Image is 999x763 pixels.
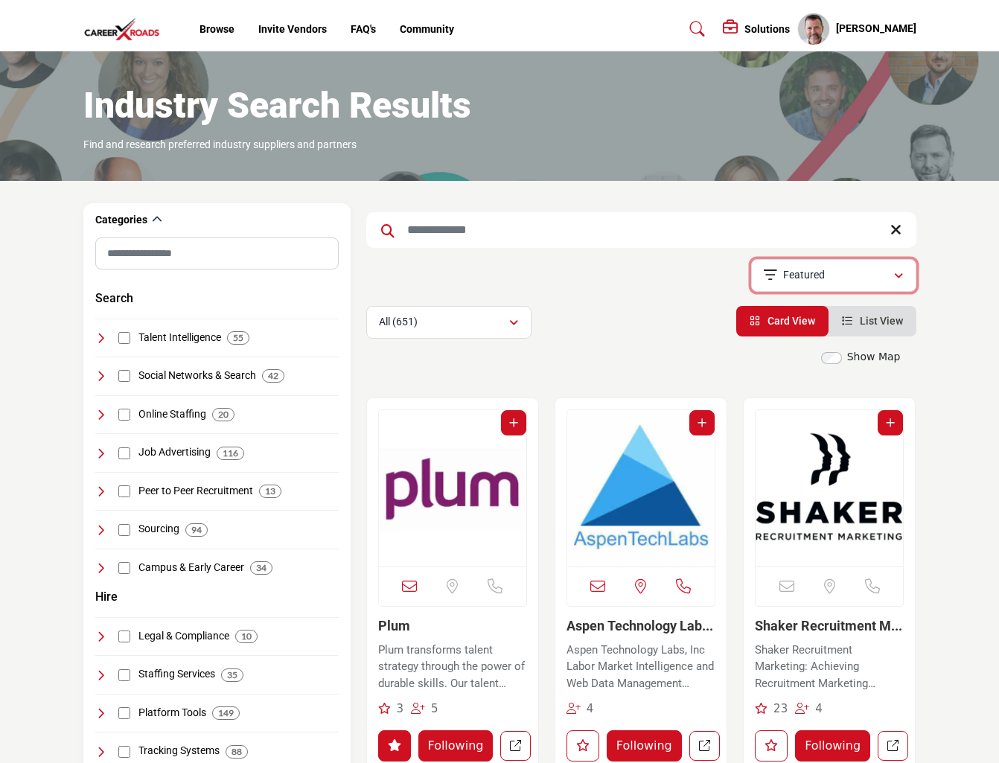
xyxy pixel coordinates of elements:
input: Select Peer to Peer Recruitment checkbox [118,485,130,497]
a: Search [675,17,715,41]
li: Card View [736,306,829,336]
h5: Solutions [744,22,790,36]
b: 34 [256,563,266,573]
button: Search [95,290,133,307]
b: 10 [241,631,252,642]
div: 149 Results For Platform Tools [212,706,240,720]
li: List View [829,306,916,336]
input: Select Platform Tools checkbox [118,707,130,719]
a: Open plum in new tab [500,731,531,762]
b: 149 [218,708,234,718]
a: Aspen Technology Lab... [566,618,713,633]
b: 13 [265,486,275,497]
div: 35 Results For Staffing Services [221,668,243,682]
a: Browse [200,23,234,35]
div: 116 Results For Job Advertising [217,447,244,460]
b: 42 [268,371,278,381]
a: Open shaker-recruitment-marketing in new tab [878,731,908,762]
a: Aspen Technology Labs, Inc Labor Market Intelligence and Web Data Management Aspen Technology Lab... [566,638,715,692]
div: Followers [566,700,594,718]
div: 94 Results For Sourcing [185,523,208,537]
i: Recommendations [378,703,391,714]
span: 5 [431,702,438,715]
div: 10 Results For Legal & Compliance [235,630,258,643]
img: Plum [379,410,526,566]
p: Aspen Technology Labs, Inc Labor Market Intelligence and Web Data Management Aspen Technology Lab... [566,642,715,692]
input: Select Social Networks & Search checkbox [118,370,130,382]
h4: Social Networks & Search: Platforms that combine social networking and search capabilities for re... [138,368,256,383]
img: Site Logo [83,17,168,42]
p: Shaker Recruitment Marketing: Achieving Recruitment Marketing Excellence Shaker Recruitment Marke... [755,642,904,692]
button: Like listing [566,730,599,762]
span: 4 [815,702,823,715]
h4: Legal & Compliance: Resources and services ensuring recruitment practices comply with legal and r... [138,629,229,644]
span: List View [860,315,903,327]
div: 55 Results For Talent Intelligence [227,331,249,345]
a: Plum transforms talent strategy through the power of durable skills. Our talent assessment helps ... [378,638,527,692]
button: Following [607,730,682,762]
button: All (651) [366,306,532,339]
h5: [PERSON_NAME] [836,22,916,36]
a: Shaker Recruitment Marketing: Achieving Recruitment Marketing Excellence Shaker Recruitment Marke... [755,638,904,692]
input: Select Staffing Services checkbox [118,669,130,681]
label: Show Map [847,349,901,365]
a: Open aspen-technology-labs in new tab [689,731,720,762]
h2: Categories [95,213,147,228]
span: 23 [773,702,788,715]
p: Find and research preferred industry suppliers and partners [83,138,357,153]
input: Select Online Staffing checkbox [118,409,130,421]
input: Select Campus & Early Career checkbox [118,562,130,574]
a: FAQ's [351,23,376,35]
b: 55 [233,333,243,343]
b: 94 [191,525,202,535]
button: Following [795,730,870,762]
h4: Campus & Early Career: Programs and platforms focusing on recruitment and career development for ... [138,561,244,575]
div: Solutions [723,20,790,38]
span: Card View [767,315,815,327]
div: 34 Results For Campus & Early Career [250,561,272,575]
h3: Plum [378,618,527,634]
p: Featured [783,268,825,283]
button: Following [418,730,494,762]
b: 116 [223,448,238,459]
a: Shaker Recruitment M... [755,618,902,633]
input: Select Sourcing checkbox [118,524,130,536]
a: Open Listing in new tab [756,410,903,566]
a: View Card [750,315,815,327]
h3: Shaker Recruitment Marketing [755,618,904,634]
h4: Tracking Systems: Systems for tracking and managing candidate applications, interviews, and onboa... [138,744,220,759]
a: Add To List [509,417,518,429]
input: Search Category [95,237,339,269]
button: Like listing [755,730,788,762]
input: Select Talent Intelligence checkbox [118,332,130,344]
div: Followers [795,700,823,718]
div: 42 Results For Social Networks & Search [262,369,284,383]
a: Add To List [698,417,706,429]
input: Select Legal & Compliance checkbox [118,630,130,642]
span: 4 [587,702,594,715]
button: Like listing [378,730,411,762]
input: Search Keyword [366,212,916,248]
div: 20 Results For Online Staffing [212,408,234,421]
div: 13 Results For Peer to Peer Recruitment [259,485,281,498]
b: 88 [232,747,242,757]
a: View List [842,315,903,327]
button: Hire [95,588,118,606]
button: Featured [751,259,916,292]
h3: Aspen Technology Labs, Inc. [566,618,715,634]
h4: Staffing Services: Services and agencies focused on providing temporary, permanent, and specializ... [138,667,215,682]
a: Invite Vendors [258,23,327,35]
h4: Talent Intelligence: Intelligence and data-driven insights for making informed decisions in talen... [138,331,221,345]
input: Select Job Advertising checkbox [118,447,130,459]
a: Community [400,23,454,35]
b: 35 [227,670,237,680]
span: 3 [396,702,403,715]
p: All (651) [379,315,418,330]
h1: Industry Search Results [83,83,471,129]
img: Shaker Recruitment Marketing [756,410,903,566]
h4: Job Advertising: Platforms and strategies for advertising job openings to attract a wide range of... [138,445,211,460]
a: Plum [378,618,410,633]
div: 88 Results For Tracking Systems [226,745,248,759]
b: 20 [218,409,229,420]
